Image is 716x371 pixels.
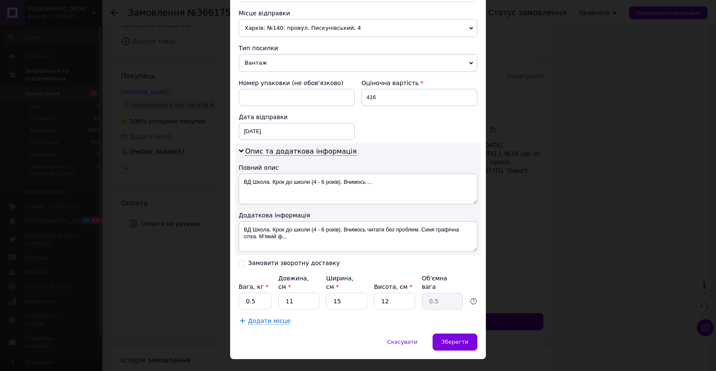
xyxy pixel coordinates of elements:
[387,339,417,345] span: Скасувати
[374,283,412,290] label: Висота, см
[239,10,290,17] span: Місце відправки
[422,274,463,291] div: Об'ємна вага
[248,260,340,267] div: Замовити зворотну доставку
[239,45,278,51] span: Тип посилки
[248,317,291,325] span: Додати місце
[239,283,268,290] label: Вага, кг
[239,19,477,37] span: Харків: №140: провул. Пискунівський, 4
[239,113,355,121] div: Дата відправки
[239,54,477,72] span: Вантаж
[442,339,468,345] span: Зберегти
[239,211,477,220] div: Додаткова інформація
[239,79,355,87] div: Номер упаковки (не обов'язково)
[239,221,477,252] textarea: ВД Школа. Крок до школи (4 - 6 років). Вчимось читати без проблем. Синя графічна сітка. М'який ф...
[239,174,477,204] textarea: ВД Школа. Крок до школи (4 - 6 років). Вчимось ...
[245,147,357,156] span: Опис та додаткова інформація
[239,163,477,172] div: Повний опис
[278,275,309,290] label: Довжина, см
[326,275,353,290] label: Ширина, см
[361,79,477,87] div: Оціночна вартість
